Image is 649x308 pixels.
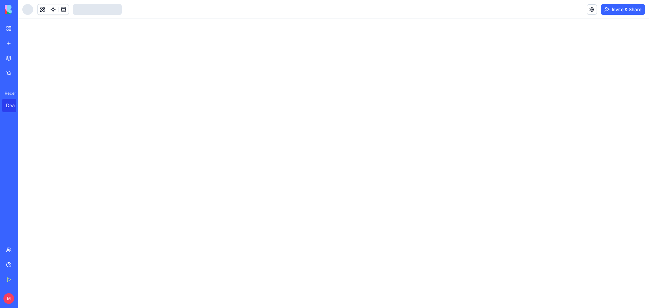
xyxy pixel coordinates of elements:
div: Deal Pipeline Manager [6,102,25,109]
span: Recent [2,91,16,96]
img: logo [5,5,47,14]
a: Deal Pipeline Manager [2,99,29,112]
button: Invite & Share [601,4,645,15]
span: M [3,293,14,304]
